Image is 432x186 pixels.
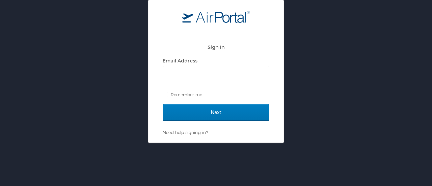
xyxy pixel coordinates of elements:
label: Remember me [163,89,269,100]
input: Next [163,104,269,121]
img: logo [182,10,250,23]
a: Need help signing in? [163,130,208,135]
h2: Sign In [163,43,269,51]
label: Email Address [163,58,197,63]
